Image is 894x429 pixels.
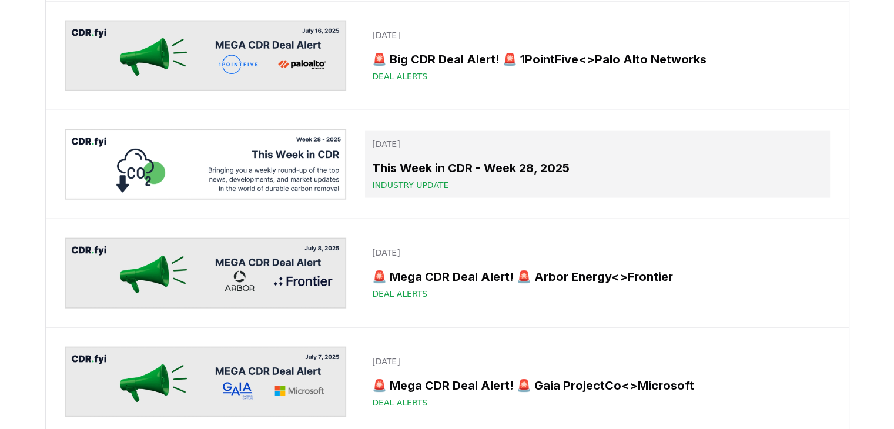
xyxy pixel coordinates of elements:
[372,51,822,68] h3: 🚨 Big CDR Deal Alert! 🚨 1PointFive<>Palo Alto Networks
[65,21,347,91] img: 🚨 Big CDR Deal Alert! 🚨 1PointFive<>Palo Alto Networks blog post image
[65,238,347,309] img: 🚨 Mega CDR Deal Alert! 🚨 Arbor Energy<>Frontier blog post image
[372,268,822,286] h3: 🚨 Mega CDR Deal Alert! 🚨 Arbor Energy<>Frontier
[65,347,347,417] img: 🚨 Mega CDR Deal Alert! 🚨 Gaia ProjectCo<>Microsoft blog post image
[372,377,822,394] h3: 🚨 Mega CDR Deal Alert! 🚨 Gaia ProjectCo<>Microsoft
[65,129,347,200] img: This Week in CDR - Week 28, 2025 blog post image
[365,22,829,89] a: [DATE]🚨 Big CDR Deal Alert! 🚨 1PointFive<>Palo Alto NetworksDeal Alerts
[365,348,829,415] a: [DATE]🚨 Mega CDR Deal Alert! 🚨 Gaia ProjectCo<>MicrosoftDeal Alerts
[372,159,822,177] h3: This Week in CDR - Week 28, 2025
[372,179,448,191] span: Industry Update
[372,71,427,82] span: Deal Alerts
[365,131,829,198] a: [DATE]This Week in CDR - Week 28, 2025Industry Update
[372,247,822,259] p: [DATE]
[365,240,829,307] a: [DATE]🚨 Mega CDR Deal Alert! 🚨 Arbor Energy<>FrontierDeal Alerts
[372,356,822,367] p: [DATE]
[372,288,427,300] span: Deal Alerts
[372,29,822,41] p: [DATE]
[372,397,427,408] span: Deal Alerts
[372,138,822,150] p: [DATE]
